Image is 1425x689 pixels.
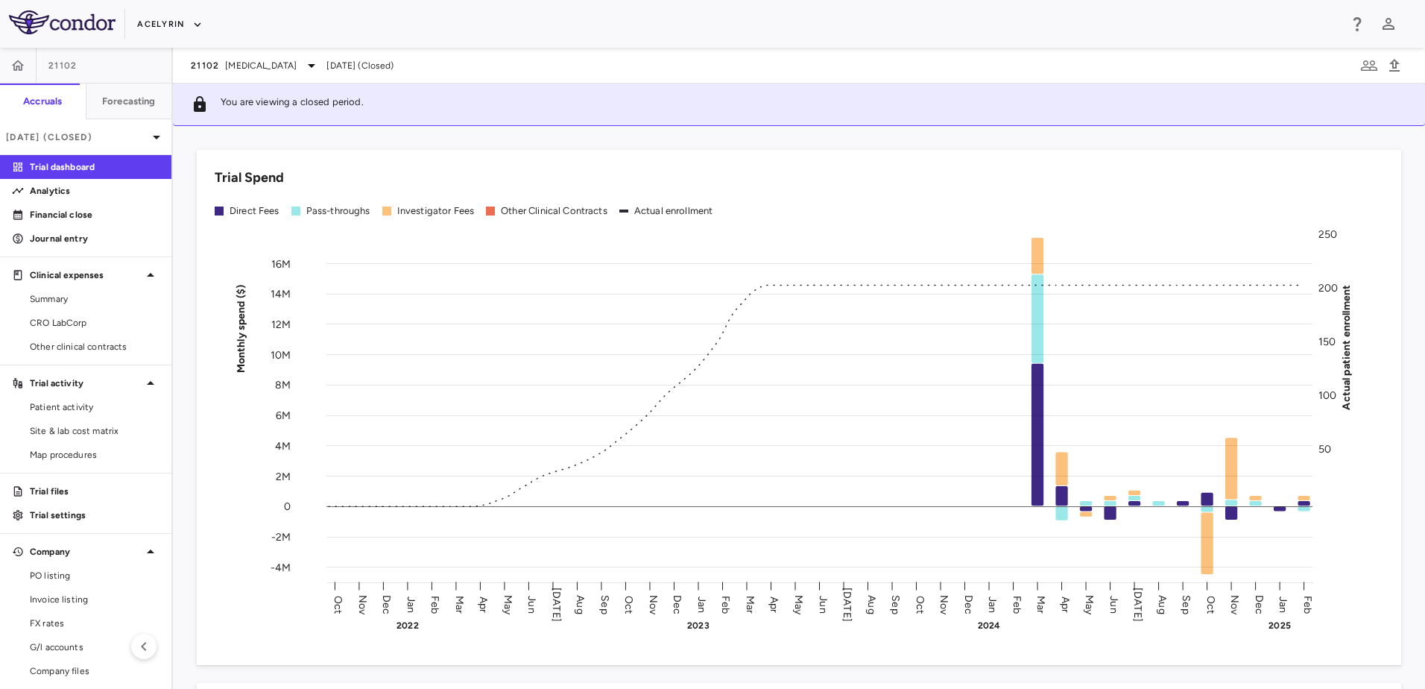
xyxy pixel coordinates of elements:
[276,470,291,482] tspan: 2M
[48,60,77,72] span: 21102
[30,208,159,221] p: Financial close
[332,595,344,613] text: Oct
[30,400,159,414] span: Patient activity
[841,588,853,622] text: [DATE]
[102,95,156,108] h6: Forecasting
[1268,620,1291,631] text: 2025
[23,95,62,108] h6: Accruals
[30,184,159,198] p: Analytics
[501,204,607,218] div: Other Clinical Contracts
[271,348,291,361] tspan: 10M
[284,500,291,513] tspan: 0
[477,596,490,612] text: Apr
[1180,595,1192,614] text: Sep
[271,318,291,330] tspan: 12M
[1011,595,1023,613] text: Feb
[453,595,466,613] text: Mar
[276,409,291,422] tspan: 6M
[574,595,587,614] text: Aug
[30,569,159,582] span: PO listing
[1318,389,1336,402] tspan: 100
[817,596,830,613] text: Jun
[30,641,159,654] span: G/l accounts
[271,561,291,573] tspan: -4M
[30,424,159,438] span: Site & lab cost matrix
[30,316,159,330] span: CRO LabCorp
[30,448,159,462] span: Map procedures
[30,160,159,174] p: Trial dashboard
[215,168,284,188] h6: Trial Spend
[1277,596,1289,612] text: Jan
[687,620,710,631] text: 2023
[271,531,291,544] tspan: -2M
[1228,594,1241,614] text: Nov
[30,617,159,630] span: FX rates
[598,595,611,614] text: Sep
[695,596,708,612] text: Jan
[1034,595,1047,613] text: Mar
[275,439,291,452] tspan: 4M
[30,593,159,606] span: Invoice listing
[396,620,419,631] text: 2022
[1340,284,1353,409] tspan: Actual patient enrollment
[191,60,219,72] span: 21102
[271,288,291,301] tspan: 14M
[978,620,1001,631] text: 2024
[30,377,142,390] p: Trial activity
[647,594,660,614] text: Nov
[1204,595,1217,613] text: Oct
[30,545,142,559] p: Company
[380,594,393,614] text: Dec
[1301,595,1314,613] text: Feb
[962,594,975,614] text: Dec
[792,594,805,614] text: May
[719,595,732,613] text: Feb
[30,664,159,678] span: Company files
[397,204,475,218] div: Investigator Fees
[768,596,780,612] text: Apr
[1131,588,1144,622] text: [DATE]
[525,596,538,613] text: Jun
[429,595,441,613] text: Feb
[9,10,116,34] img: logo-full-SnFGN8VE.png
[1253,594,1266,614] text: Dec
[405,596,417,612] text: Jan
[502,594,514,614] text: May
[986,596,999,612] text: Jan
[306,204,370,218] div: Pass-throughs
[1318,336,1336,348] tspan: 150
[30,232,159,245] p: Journal entry
[1318,282,1338,295] tspan: 200
[356,594,369,614] text: Nov
[275,379,291,391] tspan: 8M
[865,595,878,614] text: Aug
[271,257,291,270] tspan: 16M
[1318,228,1337,241] tspan: 250
[1108,596,1120,613] text: Jun
[550,588,563,622] text: [DATE]
[137,13,203,37] button: Acelyrin
[1083,594,1096,614] text: May
[938,594,950,614] text: Nov
[634,204,713,218] div: Actual enrollment
[326,59,394,72] span: [DATE] (Closed)
[30,268,142,282] p: Clinical expenses
[30,340,159,353] span: Other clinical contracts
[230,204,279,218] div: Direct Fees
[1318,443,1331,456] tspan: 50
[30,292,159,306] span: Summary
[889,595,902,614] text: Sep
[30,509,159,522] p: Trial settings
[914,595,926,613] text: Oct
[235,284,247,373] tspan: Monthly spend ($)
[744,595,756,613] text: Mar
[221,95,364,113] p: You are viewing a closed period.
[671,594,683,614] text: Dec
[1059,596,1072,612] text: Apr
[225,59,297,72] span: [MEDICAL_DATA]
[6,130,148,144] p: [DATE] (Closed)
[622,595,635,613] text: Oct
[1156,595,1169,614] text: Aug
[30,485,159,498] p: Trial files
